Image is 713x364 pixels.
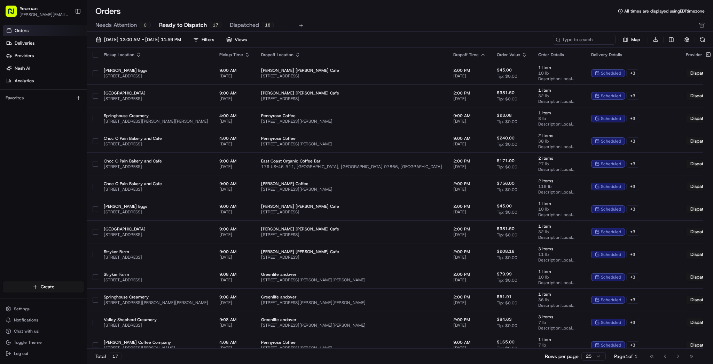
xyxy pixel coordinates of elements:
[219,136,250,141] span: 4:00 AM
[104,300,208,305] span: [STREET_ADDRESS][PERSON_NAME][PERSON_NAME]
[104,119,208,124] span: [STREET_ADDRESS][PERSON_NAME][PERSON_NAME]
[3,75,87,86] a: Analytics
[219,209,250,215] span: [DATE]
[626,92,639,100] div: + 3
[219,73,250,79] span: [DATE]
[219,119,250,124] span: [DATE]
[104,340,208,345] span: [PERSON_NAME] Coffee Company
[618,36,645,44] button: Map
[538,337,580,342] span: 1 item
[219,294,250,300] span: 9:08 AM
[3,338,84,347] button: Toggle Theme
[104,37,181,43] span: [DATE] 12:00 AM - [DATE] 11:59 PM
[3,281,84,293] button: Create
[453,272,486,277] span: 2:00 PM
[601,93,621,99] span: scheduled
[497,67,512,73] span: $45.00
[538,274,580,280] span: 10 lb
[538,189,580,195] span: Description: Local products for [PERSON_NAME] Coffee
[538,303,580,308] span: Description: Local products for Greenlife andover
[497,278,517,283] span: Tip: $0.00
[95,21,137,29] span: Needs Attention
[104,136,208,141] span: Choc O Pain Bakery and Cafe
[3,3,72,20] button: Yeoman[PERSON_NAME][EMAIL_ADDRESS][DOMAIN_NAME]
[104,255,208,260] span: [STREET_ADDRESS]
[219,249,250,255] span: 9:00 AM
[261,90,442,96] span: [PERSON_NAME] [PERSON_NAME] Cafe
[261,119,442,124] span: [STREET_ADDRESS][PERSON_NAME]
[219,113,250,119] span: 4:00 AM
[219,52,250,58] div: Pickup Time
[15,65,30,71] span: Nash AI
[601,297,621,303] span: scheduled
[104,96,208,101] span: [STREET_ADDRESS]
[601,138,621,144] span: scheduled
[104,232,208,237] span: [STREET_ADDRESS]
[497,119,517,124] span: Tip: $0.00
[93,35,184,45] button: [DATE] 12:00 AM - [DATE] 11:59 PM
[601,342,621,348] span: scheduled
[626,341,639,349] div: + 3
[104,209,208,215] span: [STREET_ADDRESS]
[538,280,580,286] span: Description: Local products for Greenlife andover
[230,21,259,29] span: Dispatched
[453,164,486,169] span: [DATE]
[104,249,208,255] span: Stryker Farm
[538,257,580,263] span: Description: Local products for Hopewell [PERSON_NAME] Cafe
[104,317,208,323] span: Valley Shepherd Creamery
[453,73,486,79] span: [DATE]
[497,96,517,102] span: Tip: $0.00
[453,249,486,255] span: 2:00 PM
[553,35,616,45] input: Type to search
[15,40,34,46] span: Deliveries
[104,294,208,300] span: Springhouse Creamery
[261,73,442,79] span: [STREET_ADDRESS]
[453,255,486,260] span: [DATE]
[219,300,250,305] span: [DATE]
[538,93,580,99] span: 32 lb
[453,204,486,209] span: 2:00 PM
[219,204,250,209] span: 9:00 AM
[497,135,515,141] span: $240.00
[3,304,84,314] button: Settings
[626,296,639,304] div: + 3
[626,205,639,213] div: + 3
[3,315,84,325] button: Notifications
[104,141,208,147] span: [STREET_ADDRESS]
[261,113,442,119] span: Pennyrose Coffee
[497,300,517,306] span: Tip: $0.00
[538,201,580,206] span: 1 item
[14,306,30,312] span: Settings
[104,187,208,192] span: [STREET_ADDRESS]
[626,251,639,258] div: + 3
[538,246,580,252] span: 3 items
[219,164,250,169] span: [DATE]
[497,187,517,192] span: Tip: $0.00
[453,300,486,305] span: [DATE]
[140,22,151,28] div: 0
[104,52,208,58] div: Pickup Location
[109,352,122,360] div: 17
[219,68,250,73] span: 9:00 AM
[261,136,442,141] span: Pennyrose Coffee
[453,119,486,124] span: [DATE]
[686,69,713,77] button: Dispatch
[686,273,713,281] button: Dispatch
[538,206,580,212] span: 10 lb
[219,340,250,345] span: 4:08 AM
[19,5,38,12] button: Yeoman
[104,277,208,283] span: [STREET_ADDRESS]
[3,92,84,104] div: Favorites
[538,99,580,104] span: Description: Local products for Hopewell [PERSON_NAME] Cafe
[497,210,517,215] span: Tip: $0.00
[497,74,517,79] span: Tip: $0.00
[626,115,639,122] div: + 3
[104,204,208,209] span: [PERSON_NAME] Eggs
[104,345,208,351] span: [STREET_ADDRESS][PERSON_NAME]
[614,353,637,360] div: Page 1 of 1
[453,226,486,232] span: 2:00 PM
[219,277,250,283] span: [DATE]
[104,323,208,328] span: [STREET_ADDRESS]
[15,78,34,84] span: Analytics
[497,164,517,170] span: Tip: $0.00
